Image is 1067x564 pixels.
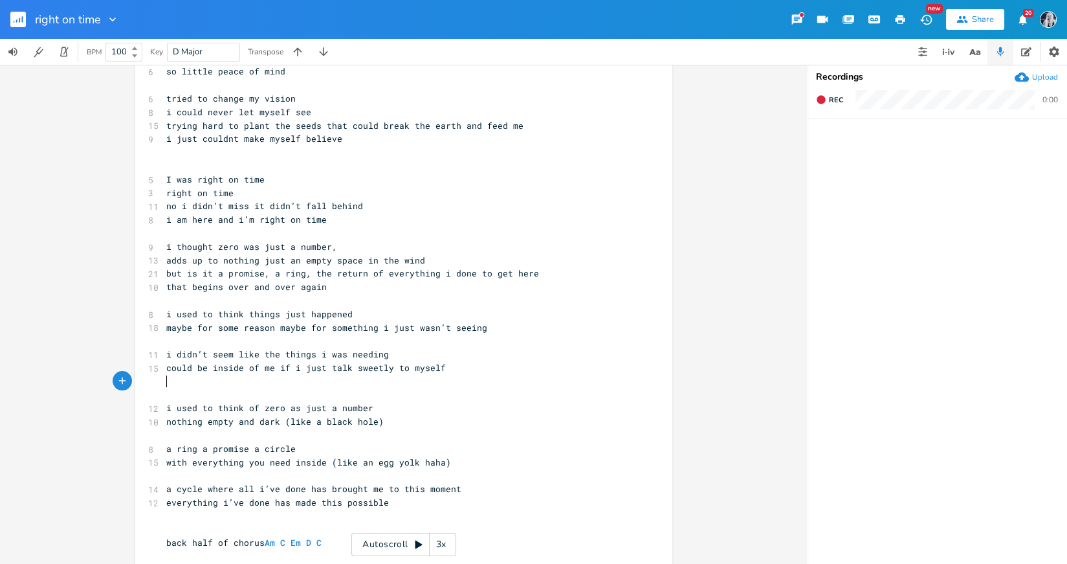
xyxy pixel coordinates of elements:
span: tried to change my vision [166,93,296,104]
span: right on time [35,14,101,25]
span: with everything you need inside (like an egg yolk haha) [166,457,451,468]
span: i thought zero was just a number, [166,241,337,253]
div: Autoscroll [351,533,456,556]
button: New [913,8,939,31]
span: i used to think things just happened [166,308,353,320]
span: Em [291,537,301,548]
span: trying hard to plant the seeds that could break the earth and feed me [166,120,523,131]
div: 0:00 [1042,96,1058,104]
button: Share [946,9,1004,30]
div: Upload [1032,72,1058,82]
span: a ring a promise a circle [166,443,296,455]
span: D [306,537,311,548]
span: i could never let myself see [166,106,311,118]
span: no i didn’t miss it didn’t fall behind [166,200,363,212]
span: everything i’ve done has made this possible [166,497,389,508]
span: could be inside of me if i just talk sweetly to myself [166,362,446,374]
div: Transpose [248,48,283,56]
button: Rec [811,89,848,110]
span: that begins over and over again [166,281,327,293]
span: i just couldnt make myself believe [166,133,342,144]
span: Am [265,537,275,548]
span: i didn’t seem like the things i was needing [166,348,389,360]
div: BPM [87,49,102,56]
span: maybe for some reason maybe for something i just wasn’t seeing [166,322,487,333]
div: Key [150,48,163,56]
span: Rec [829,95,843,105]
div: 3x [430,533,453,556]
span: adds up to nothing just an empty space in the wind [166,254,425,266]
span: i used to think of zero as just a number [166,402,373,414]
button: 20 [1009,8,1035,31]
img: Anya [1040,11,1057,28]
span: C [280,537,285,548]
span: right on time [166,187,234,199]
button: Upload [1015,70,1058,84]
div: 20 [1023,9,1033,17]
span: back half of chorus [166,537,322,548]
span: C [316,537,322,548]
span: so little peace of mind [166,65,285,77]
span: I was right on time [166,174,265,185]
span: nothing empty and dark (like a black hole) [166,416,384,427]
span: i am here and i’m right on time [166,214,327,225]
div: Share [972,14,994,25]
span: a cycle where all i’ve done has brought me to this moment [166,483,461,495]
div: New [926,4,943,14]
div: Recordings [816,73,1059,82]
span: D Major [173,46,203,58]
span: but is it a promise, a ring, the return of everything i done to get here [166,267,539,279]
